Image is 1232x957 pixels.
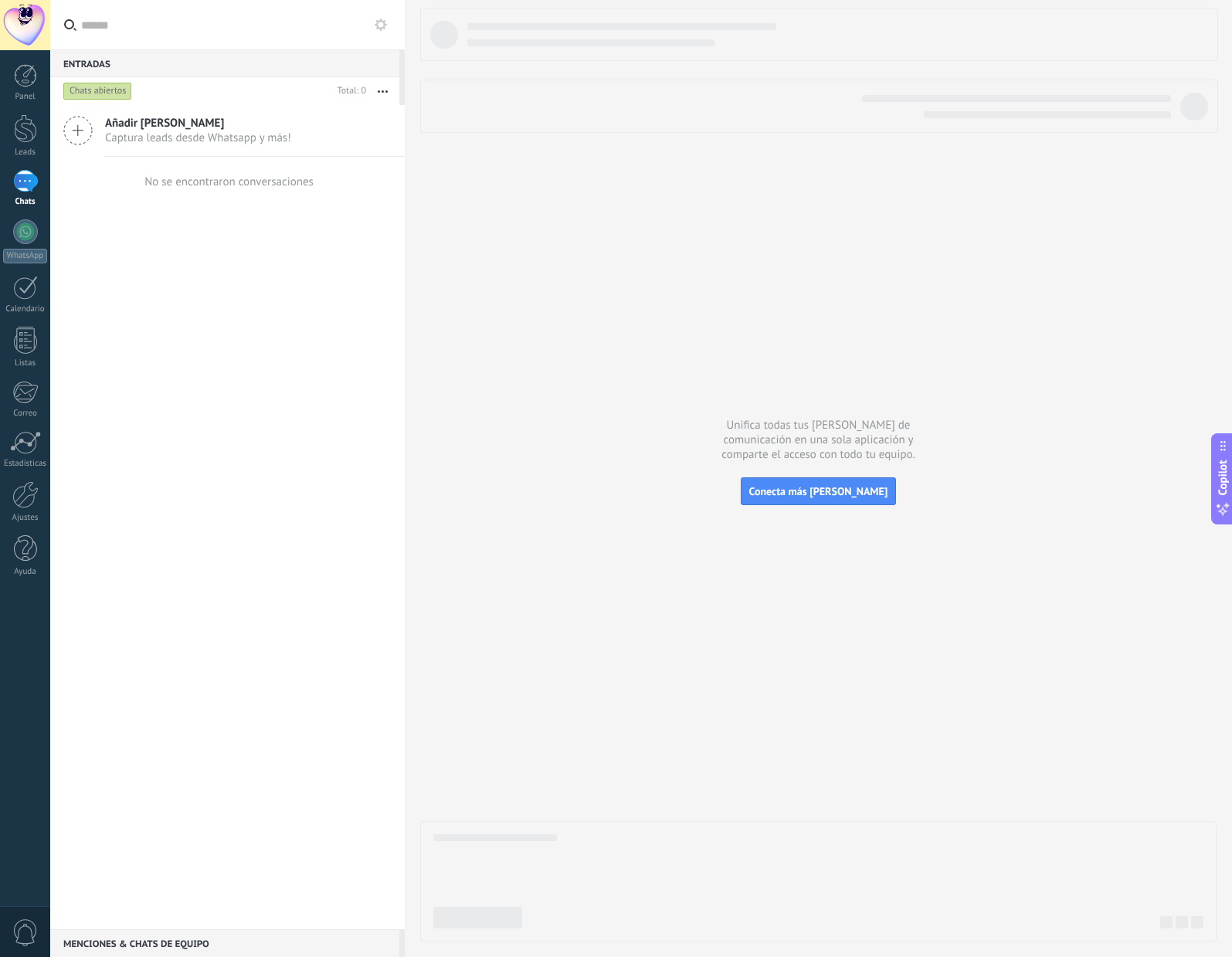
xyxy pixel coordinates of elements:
div: Correo [3,409,48,419]
span: Añadir [PERSON_NAME] [105,116,291,131]
div: Leads [3,148,48,158]
div: Ajustes [3,513,48,523]
div: Entradas [50,49,399,77]
div: Chats abiertos [63,82,132,100]
span: Conecta más [PERSON_NAME] [749,484,888,498]
div: Total: 0 [331,83,366,99]
button: Conecta más [PERSON_NAME] [741,477,897,505]
div: Listas [3,358,48,368]
div: No se encontraron conversaciones [144,175,314,189]
div: Calendario [3,304,48,314]
div: Menciones & Chats de equipo [50,929,399,957]
div: Ayuda [3,567,48,577]
div: Estadísticas [3,459,48,469]
span: Captura leads desde Whatsapp y más! [105,131,291,145]
span: Copilot [1215,460,1230,495]
div: Chats [3,197,48,207]
div: WhatsApp [3,249,47,263]
div: Panel [3,92,48,102]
